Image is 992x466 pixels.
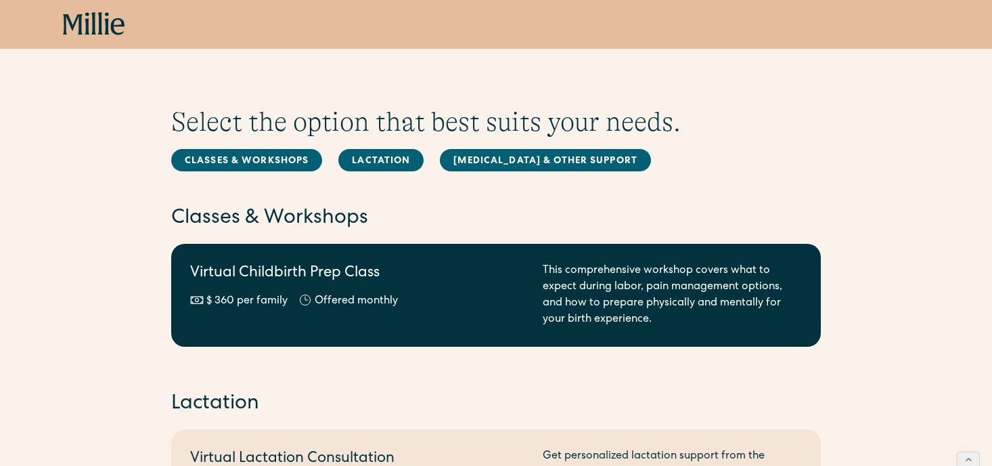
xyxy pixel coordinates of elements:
[206,293,288,310] div: $ 360 per family
[171,149,322,171] a: Classes & Workshops
[440,149,651,171] a: [MEDICAL_DATA] & Other Support
[171,205,821,233] h2: Classes & Workshops
[315,293,398,310] div: Offered monthly
[543,263,802,328] div: This comprehensive workshop covers what to expect during labor, pain management options, and how ...
[190,263,526,285] h2: Virtual Childbirth Prep Class
[171,390,821,419] h2: Lactation
[338,149,424,171] a: Lactation
[171,244,821,347] a: Virtual Childbirth Prep Class$ 360 per familyOffered monthlyThis comprehensive workshop covers wh...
